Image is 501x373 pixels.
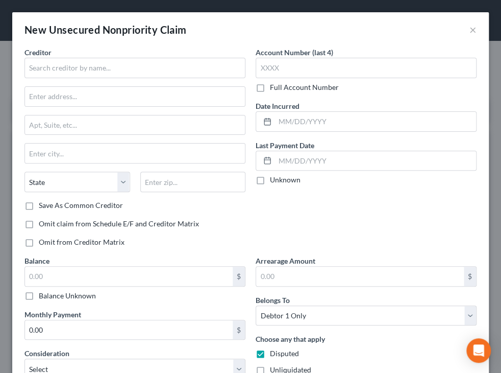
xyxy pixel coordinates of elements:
span: Omit from Creditor Matrix [39,238,124,246]
label: Full Account Number [270,82,339,92]
button: × [469,24,477,36]
input: MM/DD/YYYY [275,151,476,171]
label: Consideration [24,348,69,359]
span: Omit claim from Schedule E/F and Creditor Matrix [39,219,199,228]
input: Enter city... [25,144,245,163]
div: Open Intercom Messenger [466,338,491,363]
input: 0.00 [256,267,464,286]
span: Disputed [270,349,299,358]
div: $ [464,267,476,286]
label: Date Incurred [256,101,299,111]
input: Enter zip... [140,172,246,192]
label: Save As Common Creditor [39,200,123,211]
div: $ [233,267,245,286]
label: Arrearage Amount [256,255,315,266]
input: 0.00 [25,320,233,340]
span: Creditor [24,48,52,57]
label: Account Number (last 4) [256,47,333,58]
label: Balance [24,255,49,266]
input: 0.00 [25,267,233,286]
label: Last Payment Date [256,140,314,151]
div: New Unsecured Nonpriority Claim [24,22,186,37]
span: Belongs To [256,296,290,305]
label: Balance Unknown [39,291,96,301]
input: Apt, Suite, etc... [25,115,245,135]
div: $ [233,320,245,340]
input: Enter address... [25,87,245,106]
label: Choose any that apply [256,334,325,344]
input: MM/DD/YYYY [275,112,476,131]
input: XXXX [256,58,477,78]
label: Monthly Payment [24,309,81,320]
input: Search creditor by name... [24,58,245,78]
label: Unknown [270,175,300,185]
